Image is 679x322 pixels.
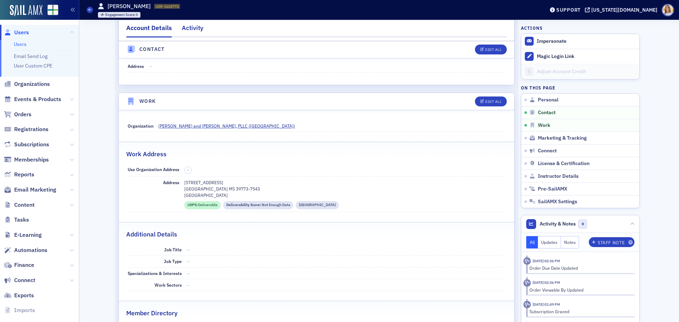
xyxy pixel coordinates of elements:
[14,156,49,164] span: Memberships
[187,282,190,288] span: —
[4,171,34,178] a: Reports
[158,123,300,129] a: [PERSON_NAME] and [PERSON_NAME], PLLC ([GEOGRAPHIC_DATA])
[598,241,625,245] div: Staff Note
[226,202,262,208] span: Deliverability Score :
[523,257,531,265] div: Activity
[14,63,52,69] a: User Custom CPE
[128,123,153,129] span: Organization
[158,123,295,129] span: Watkins, Ward and Stafford, PLLC (West Point)
[223,201,293,209] div: Deliverability Score: Not Enough Data
[529,265,629,271] div: Order Due Date Updated
[10,5,42,16] img: SailAMX
[523,301,531,308] div: Activity
[521,49,639,64] button: Magic Login Link
[14,216,29,224] span: Tasks
[538,122,550,129] span: Work
[529,308,629,315] div: Subscription Graced
[14,95,61,103] span: Events & Products
[4,80,50,88] a: Organizations
[184,186,506,192] p: [GEOGRAPHIC_DATA] MS 39773-7543
[4,186,56,194] a: Email Marketing
[4,141,49,148] a: Subscriptions
[4,111,31,118] a: Orders
[523,279,531,287] div: Activity
[14,41,27,47] a: Users
[589,237,634,247] button: Staff Note
[105,12,136,17] span: Engagement Score :
[485,100,501,104] div: Edit All
[4,156,49,164] a: Memberships
[538,186,567,192] span: Pre-SailAMX
[187,258,190,264] span: —
[47,5,58,16] img: SailAMX
[537,53,636,60] div: Magic Login Link
[533,258,560,263] time: 5/1/2025 02:36 PM
[561,236,579,248] button: Notes
[538,110,556,116] span: Contact
[14,276,35,284] span: Connect
[4,95,61,103] a: Events & Products
[14,292,34,299] span: Exports
[184,201,221,209] div: USPS: Deliverable
[184,192,506,198] p: [GEOGRAPHIC_DATA]
[139,46,165,53] h4: Contact
[521,25,543,31] h4: Actions
[128,270,182,276] span: Specializations & Interests
[14,186,56,194] span: Email Marketing
[296,201,339,209] div: Commercial Street
[4,125,48,133] a: Registrations
[529,287,629,293] div: Order Viewable By Updated
[164,247,182,252] span: Job Title
[156,4,179,9] span: USR-1602772
[14,246,47,254] span: Automations
[126,230,177,239] h2: Additional Details
[126,23,172,37] div: Account Details
[533,280,560,285] time: 5/1/2025 02:36 PM
[187,202,198,208] span: USPS :
[14,201,35,209] span: Content
[149,63,152,69] span: —
[533,302,560,307] time: 5/1/2025 01:49 PM
[578,219,587,228] span: 0
[538,199,577,205] span: SailAMX Settings
[14,111,31,118] span: Orders
[108,2,151,10] h1: [PERSON_NAME]
[128,166,179,172] span: Use Organization Address
[538,135,587,141] span: Marketing & Tracking
[14,231,42,239] span: E-Learning
[538,97,558,103] span: Personal
[4,231,42,239] a: E-Learning
[475,45,507,54] button: Edit All
[556,7,581,13] div: Support
[14,141,49,148] span: Subscriptions
[14,80,50,88] span: Organizations
[14,125,48,133] span: Registrations
[126,309,178,318] h2: Member Directory
[662,4,674,16] span: Profile
[42,5,58,17] a: View Homepage
[4,276,35,284] a: Connect
[537,38,567,45] button: Impersonate
[521,84,640,91] h4: On this page
[538,160,590,167] span: License & Certification
[184,179,506,186] p: [STREET_ADDRESS]
[187,247,190,252] span: —
[14,53,47,59] a: Email Send Log
[155,282,182,288] span: Work Sectors
[4,261,34,269] a: Finance
[4,246,47,254] a: Automations
[585,7,660,12] button: [US_STATE][DOMAIN_NAME]
[526,236,538,248] button: All
[475,96,507,106] button: Edit All
[128,63,144,69] span: Address
[485,48,501,52] div: Edit All
[4,292,34,299] a: Exports
[4,216,29,224] a: Tasks
[98,12,141,18] div: Engagement Score: 0
[163,180,179,185] span: Address
[187,270,190,276] span: —
[4,29,29,36] a: Users
[4,306,35,314] a: Imports
[591,7,657,13] div: [US_STATE][DOMAIN_NAME]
